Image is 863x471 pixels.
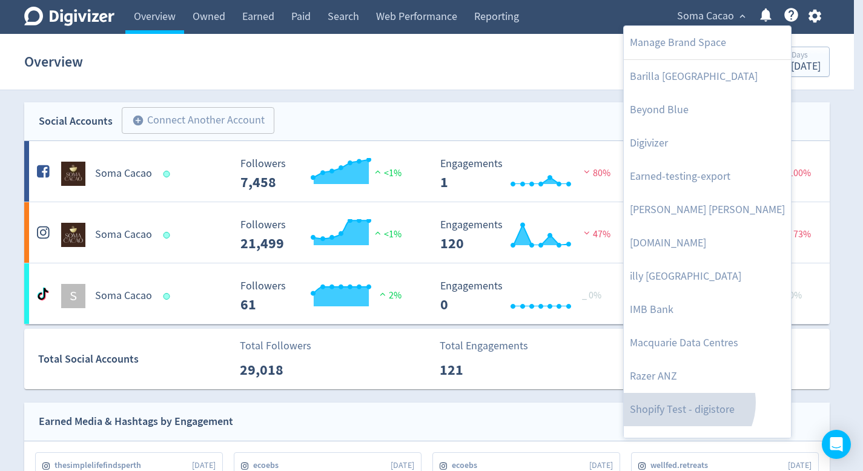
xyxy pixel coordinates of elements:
[624,393,791,426] a: Shopify Test - digistore
[624,293,791,326] a: IMB Bank
[822,430,851,459] div: Open Intercom Messenger
[624,360,791,393] a: Razer ANZ
[624,226,791,260] a: [DOMAIN_NAME]
[624,260,791,293] a: illy [GEOGRAPHIC_DATA]
[624,193,791,226] a: [PERSON_NAME] [PERSON_NAME]
[624,326,791,360] a: Macquarie Data Centres
[624,127,791,160] a: Digivizer
[624,93,791,127] a: Beyond Blue
[624,426,791,459] a: Soma Cacao
[624,60,791,93] a: Barilla [GEOGRAPHIC_DATA]
[624,26,791,59] a: Manage Brand Space
[624,160,791,193] a: Earned-testing-export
